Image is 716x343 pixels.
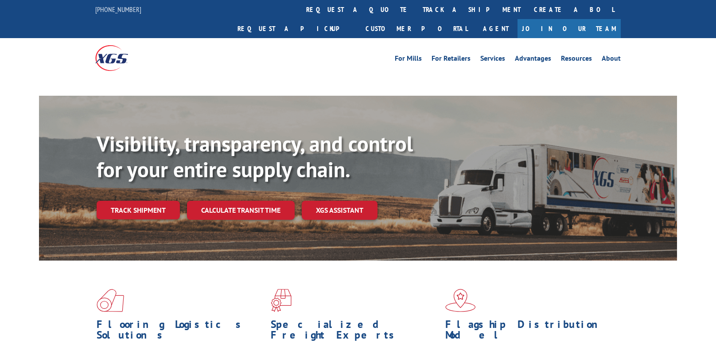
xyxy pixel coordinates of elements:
[271,289,292,312] img: xgs-icon-focused-on-flooring-red
[445,289,476,312] img: xgs-icon-flagship-distribution-model-red
[97,289,124,312] img: xgs-icon-total-supply-chain-intelligence-red
[359,19,474,38] a: Customer Portal
[231,19,359,38] a: Request a pickup
[515,55,551,65] a: Advantages
[395,55,422,65] a: For Mills
[474,19,518,38] a: Agent
[480,55,505,65] a: Services
[97,201,180,219] a: Track shipment
[97,130,413,183] b: Visibility, transparency, and control for your entire supply chain.
[302,201,377,220] a: XGS ASSISTANT
[561,55,592,65] a: Resources
[95,5,141,14] a: [PHONE_NUMBER]
[602,55,621,65] a: About
[518,19,621,38] a: Join Our Team
[187,201,295,220] a: Calculate transit time
[432,55,471,65] a: For Retailers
